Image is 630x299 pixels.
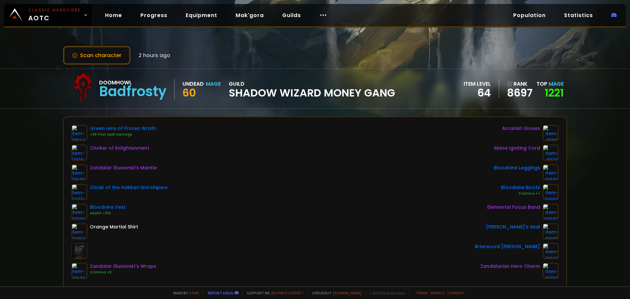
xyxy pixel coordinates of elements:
div: guild [229,80,395,98]
div: Elemental Focus Band [487,204,540,211]
span: 60 [182,85,196,100]
img: item-17109 [72,145,87,160]
a: [DOMAIN_NAME] [333,290,362,295]
span: Shadow Wizard Money Gang [229,88,395,98]
img: item-22711 [72,184,87,200]
small: Classic Hardcore [28,7,81,13]
a: Consent [447,290,465,295]
img: item-19846 [72,263,87,279]
div: Arcanist Gloves [502,125,540,132]
div: 64 [464,88,491,98]
img: item-10052 [72,224,87,239]
span: v. d752d5 - production [366,290,405,295]
a: Mak'gora [230,9,269,22]
div: Undead [182,80,204,88]
img: item-19683 [543,164,558,180]
a: Equipment [180,9,222,22]
img: item-19845 [72,164,87,180]
div: Stamina +9 [90,270,156,275]
div: Top [536,80,564,88]
div: Mage [206,80,221,88]
div: Bloodvine Leggings [494,164,540,171]
div: Cloak of the Hakkari Worshipers [90,184,168,191]
img: item-12930 [543,243,558,259]
a: a fan [189,290,199,295]
a: Progress [135,9,173,22]
img: item-19950 [543,263,558,279]
span: 2 hours ago [138,51,170,59]
img: item-20682 [543,204,558,220]
div: Health +100 [90,211,126,216]
div: Zandalar Illusionist's Mantle [90,164,157,171]
div: Doomhowl [99,78,166,87]
img: item-19136 [543,145,558,160]
a: Terms [416,290,428,295]
a: Guilds [277,9,306,22]
a: Population [508,9,551,22]
div: Briarwood [PERSON_NAME] [475,243,540,250]
div: +36 Frost Spell Damage [90,132,156,137]
a: Buy me a coffee [271,290,304,295]
a: Classic HardcoreAOTC [4,4,92,26]
img: item-10504 [72,125,87,141]
span: AOTC [28,7,81,23]
div: Bloodvine Boots [501,184,540,191]
a: Report a bug [208,290,233,295]
div: [PERSON_NAME]'s Seal [486,224,540,230]
div: Zandalar Illusionist's Wraps [90,263,156,270]
span: Mage [549,80,564,88]
div: Stamina +7 [501,191,540,196]
a: Statistics [559,9,598,22]
a: 8697 [507,88,533,98]
span: Checkout [308,290,362,295]
a: Home [100,9,127,22]
div: Orange Martial Shirt [90,224,138,230]
img: item-19893 [543,224,558,239]
a: 1221 [545,85,564,100]
div: item level [464,80,491,88]
div: Badfrosty [99,87,166,96]
img: item-19682 [72,204,87,220]
div: Bloodvine Vest [90,204,126,211]
div: Mana Igniting Cord [494,145,540,152]
div: Choker of Enlightenment [90,145,149,152]
div: rank [507,80,533,88]
img: item-16801 [543,125,558,141]
div: Zandalarian Hero Charm [480,263,540,270]
div: Green Lens of Frozen Wrath [90,125,156,132]
a: Privacy [430,290,445,295]
span: Support me, [242,290,304,295]
button: Scan character [63,46,131,65]
span: Made by [169,290,199,295]
img: item-19684 [543,184,558,200]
